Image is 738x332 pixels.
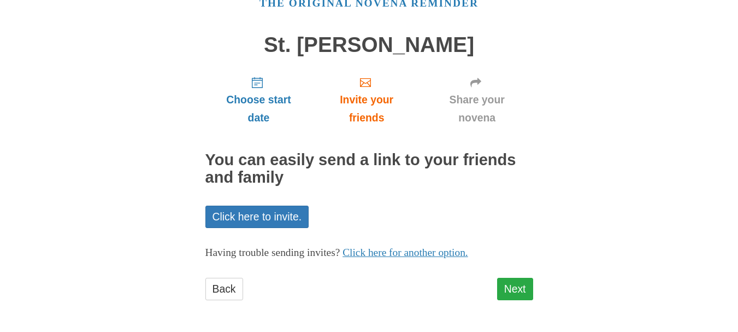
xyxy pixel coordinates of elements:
h2: You can easily send a link to your friends and family [205,152,533,187]
span: Invite your friends [323,91,410,127]
h1: St. [PERSON_NAME] [205,33,533,57]
a: Click here for another option. [343,247,468,258]
a: Share your novena [421,67,533,132]
a: Click here to invite. [205,206,309,228]
span: Share your novena [432,91,522,127]
span: Choose start date [216,91,302,127]
a: Back [205,278,243,300]
a: Invite your friends [312,67,421,132]
span: Having trouble sending invites? [205,247,340,258]
a: Choose start date [205,67,312,132]
a: Next [497,278,533,300]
